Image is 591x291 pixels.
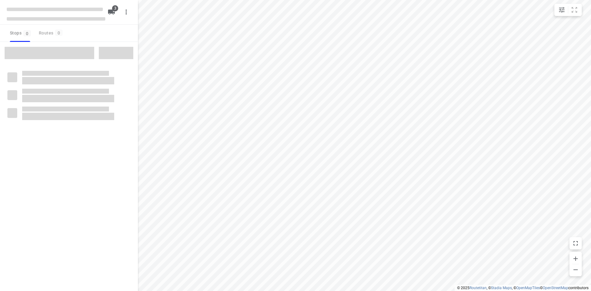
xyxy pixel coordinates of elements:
[554,4,582,16] div: small contained button group
[556,4,568,16] button: Map settings
[543,286,568,290] a: OpenStreetMap
[491,286,512,290] a: Stadia Maps
[516,286,540,290] a: OpenMapTiles
[457,286,589,290] li: © 2025 , © , © © contributors
[469,286,487,290] a: Routetitan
